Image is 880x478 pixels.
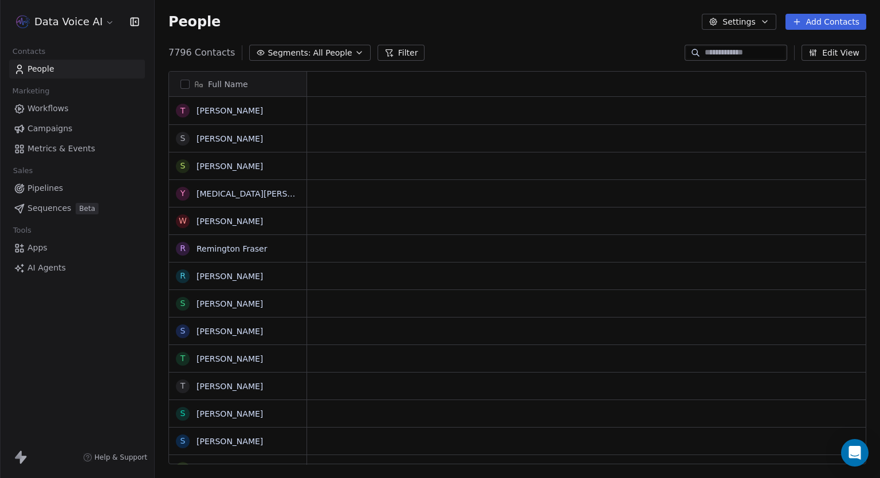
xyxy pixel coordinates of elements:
[378,45,425,61] button: Filter
[9,99,145,118] a: Workflows
[7,43,50,60] span: Contacts
[95,453,147,462] span: Help & Support
[197,382,263,391] a: [PERSON_NAME]
[27,182,63,194] span: Pipelines
[180,297,186,309] div: S
[9,199,145,218] a: SequencesBeta
[9,238,145,257] a: Apps
[180,352,186,365] div: T
[179,215,187,227] div: W
[14,12,117,32] button: Data Voice AI
[197,354,263,363] a: [PERSON_NAME]
[197,134,263,143] a: [PERSON_NAME]
[180,160,186,172] div: S
[197,217,263,226] a: [PERSON_NAME]
[7,83,54,100] span: Marketing
[27,123,72,135] span: Campaigns
[197,244,267,253] a: Remington Fraser
[180,408,186,420] div: S
[197,272,263,281] a: [PERSON_NAME]
[180,463,186,475] div: S
[180,105,186,117] div: T
[83,453,147,462] a: Help & Support
[180,270,186,282] div: R
[9,119,145,138] a: Campaigns
[76,203,99,214] span: Beta
[180,132,186,144] div: S
[9,60,145,79] a: People
[9,179,145,198] a: Pipelines
[8,162,38,179] span: Sales
[27,103,69,115] span: Workflows
[313,47,352,59] span: All People
[180,242,186,254] div: R
[180,325,186,337] div: S
[34,14,103,29] span: Data Voice AI
[168,46,235,60] span: 7796 Contacts
[785,14,866,30] button: Add Contacts
[197,437,263,446] a: [PERSON_NAME]
[197,327,263,336] a: [PERSON_NAME]
[27,202,71,214] span: Sequences
[16,15,30,29] img: Untitled_design-removebg-preview.png
[197,299,263,308] a: [PERSON_NAME]
[197,162,263,171] a: [PERSON_NAME]
[27,262,66,274] span: AI Agents
[180,380,186,392] div: T
[702,14,776,30] button: Settings
[180,435,186,447] div: S
[841,439,869,467] div: Open Intercom Messenger
[169,97,307,465] div: grid
[197,464,263,473] a: [PERSON_NAME]
[197,106,263,115] a: [PERSON_NAME]
[168,13,221,30] span: People
[27,143,95,155] span: Metrics & Events
[197,189,330,198] a: [MEDICAL_DATA][PERSON_NAME]
[8,222,36,239] span: Tools
[208,79,248,90] span: Full Name
[802,45,866,61] button: Edit View
[268,47,311,59] span: Segments:
[27,63,54,75] span: People
[197,409,263,418] a: [PERSON_NAME]
[169,72,307,96] div: Full Name
[9,258,145,277] a: AI Agents
[27,242,48,254] span: Apps
[180,187,186,199] div: Y
[9,139,145,158] a: Metrics & Events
